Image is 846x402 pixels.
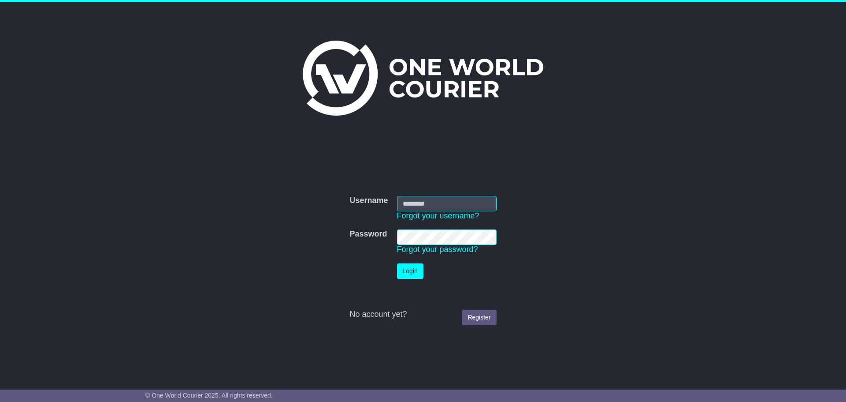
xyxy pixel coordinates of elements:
a: Forgot your username? [397,211,479,220]
button: Login [397,263,423,279]
label: Username [349,196,388,206]
a: Forgot your password? [397,245,478,254]
span: © One World Courier 2025. All rights reserved. [145,392,273,399]
label: Password [349,229,387,239]
a: Register [462,310,496,325]
div: No account yet? [349,310,496,319]
img: One World [303,41,543,116]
